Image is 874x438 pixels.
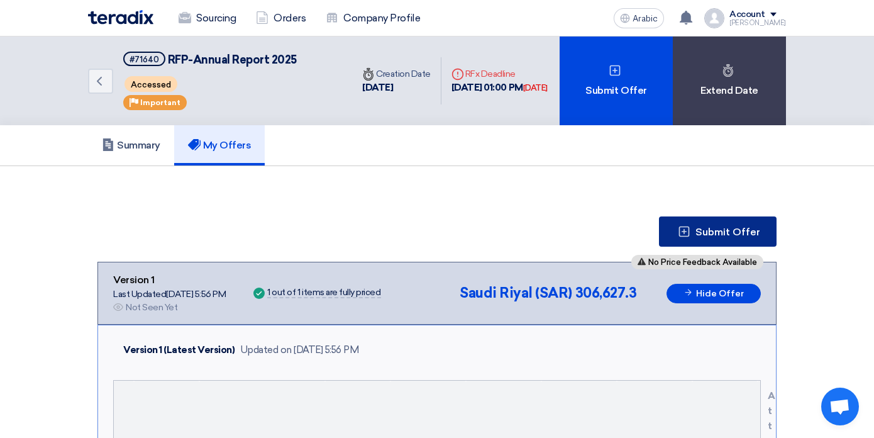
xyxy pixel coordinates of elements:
[131,80,171,89] font: Accessed
[240,344,359,356] font: Updated on [DATE] 5:56 PM
[362,82,393,93] font: [DATE]
[169,4,246,32] a: Sourcing
[700,84,758,96] font: Extend Date
[174,125,265,166] a: My Offers
[130,55,159,64] font: #71640
[729,9,765,20] font: Account
[695,226,760,238] font: Submit Offer
[274,12,306,24] font: Orders
[267,287,380,298] font: 1 out of 1 items are fully priced
[667,284,761,303] button: Hide Offer
[376,69,431,79] font: Creation Date
[113,289,166,300] font: Last Updated
[168,53,297,67] font: RFP-Annual Report 2025
[648,257,757,267] font: No Price Feedback Available
[523,83,548,93] font: [DATE]
[123,344,235,356] font: Version 1 (Latest Version)
[166,289,226,300] font: [DATE] 5:56 PM
[196,12,236,24] font: Sourcing
[140,98,180,107] font: Important
[465,69,516,79] font: RFx Deadline
[451,82,523,93] font: [DATE] 01:00 PM
[633,13,658,24] font: Arabic
[460,284,572,301] font: Saudi Riyal (SAR)
[343,12,420,24] font: Company Profile
[659,216,777,247] button: Submit Offer
[88,10,153,25] img: Teradix logo
[704,8,724,28] img: profile_test.png
[696,288,744,299] font: Hide Offer
[126,302,177,313] font: Not Seen Yet
[117,139,160,151] font: Summary
[113,274,155,286] font: Version 1
[614,8,664,28] button: Arabic
[729,19,786,27] font: [PERSON_NAME]
[575,284,637,301] font: 306,627.3
[585,84,646,96] font: Submit Offer
[821,388,859,425] div: Open chat
[123,52,297,67] h5: RFP-Annual Report 2025
[88,125,174,166] a: Summary
[203,139,252,151] font: My Offers
[246,4,316,32] a: Orders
